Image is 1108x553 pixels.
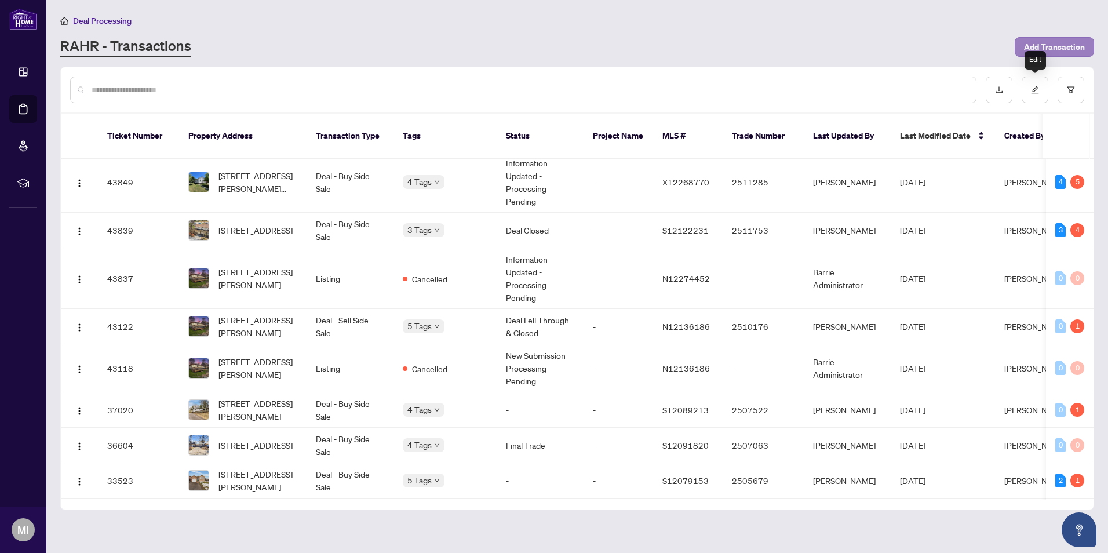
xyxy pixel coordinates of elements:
[497,392,584,428] td: -
[98,428,179,463] td: 36604
[70,317,89,336] button: Logo
[218,468,297,493] span: [STREET_ADDRESS][PERSON_NAME]
[434,478,440,483] span: down
[75,227,84,236] img: Logo
[1055,223,1066,237] div: 3
[218,265,297,291] span: [STREET_ADDRESS][PERSON_NAME]
[986,77,1012,103] button: download
[1004,321,1067,332] span: [PERSON_NAME]
[60,17,68,25] span: home
[1004,363,1067,373] span: [PERSON_NAME]
[434,179,440,185] span: down
[497,114,584,159] th: Status
[189,220,209,240] img: thumbnail-img
[1055,438,1066,452] div: 0
[662,440,709,450] span: S12091820
[75,365,84,374] img: Logo
[1004,177,1067,187] span: [PERSON_NAME]
[662,405,709,415] span: S12089213
[70,359,89,377] button: Logo
[497,213,584,248] td: Deal Closed
[60,37,191,57] a: RAHR - Transactions
[1004,273,1067,283] span: [PERSON_NAME]
[189,471,209,490] img: thumbnail-img
[98,344,179,392] td: 43118
[98,463,179,499] td: 33523
[218,439,293,452] span: [STREET_ADDRESS]
[189,172,209,192] img: thumbnail-img
[995,114,1065,159] th: Created By
[1024,38,1085,56] span: Add Transaction
[584,499,653,534] td: -
[307,213,393,248] td: Deal - Buy Side Sale
[804,428,891,463] td: [PERSON_NAME]
[407,438,432,452] span: 4 Tags
[412,362,447,375] span: Cancelled
[407,403,432,416] span: 4 Tags
[900,440,925,450] span: [DATE]
[407,223,432,237] span: 3 Tags
[412,272,447,285] span: Cancelled
[218,397,297,423] span: [STREET_ADDRESS][PERSON_NAME]
[584,248,653,309] td: -
[189,268,209,288] img: thumbnail-img
[497,499,584,534] td: Final Trade
[307,114,393,159] th: Transaction Type
[307,309,393,344] td: Deal - Sell Side Sale
[9,9,37,30] img: logo
[900,177,925,187] span: [DATE]
[662,363,710,373] span: N12136186
[218,314,297,339] span: [STREET_ADDRESS][PERSON_NAME]
[497,344,584,392] td: New Submission - Processing Pending
[723,114,804,159] th: Trade Number
[900,225,925,235] span: [DATE]
[900,129,971,142] span: Last Modified Date
[70,401,89,419] button: Logo
[189,400,209,420] img: thumbnail-img
[1004,225,1067,235] span: [PERSON_NAME]
[407,474,432,487] span: 5 Tags
[995,86,1003,94] span: download
[407,319,432,333] span: 5 Tags
[1055,474,1066,487] div: 2
[1067,86,1075,94] span: filter
[218,355,297,381] span: [STREET_ADDRESS][PERSON_NAME]
[98,114,179,159] th: Ticket Number
[723,392,804,428] td: 2507522
[900,405,925,415] span: [DATE]
[723,463,804,499] td: 2505679
[723,213,804,248] td: 2511753
[723,499,804,534] td: 2501320
[179,114,307,159] th: Property Address
[218,224,293,237] span: [STREET_ADDRESS]
[584,152,653,213] td: -
[497,309,584,344] td: Deal Fell Through & Closed
[584,428,653,463] td: -
[804,152,891,213] td: [PERSON_NAME]
[407,175,432,188] span: 4 Tags
[98,213,179,248] td: 43839
[1070,175,1084,189] div: 5
[1070,271,1084,285] div: 0
[98,499,179,534] td: 27026
[662,225,709,235] span: S12122231
[1022,77,1048,103] button: edit
[804,248,891,309] td: Barrie Administrator
[723,344,804,392] td: -
[1070,319,1084,333] div: 1
[1070,403,1084,417] div: 1
[662,273,710,283] span: N12274452
[70,471,89,490] button: Logo
[307,344,393,392] td: Listing
[307,428,393,463] td: Deal - Buy Side Sale
[584,463,653,499] td: -
[1004,440,1067,450] span: [PERSON_NAME]
[723,248,804,309] td: -
[75,477,84,486] img: Logo
[98,309,179,344] td: 43122
[17,522,29,538] span: MI
[1070,474,1084,487] div: 1
[434,323,440,329] span: down
[307,499,393,534] td: Deal - Sell Side Sale
[653,114,723,159] th: MLS #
